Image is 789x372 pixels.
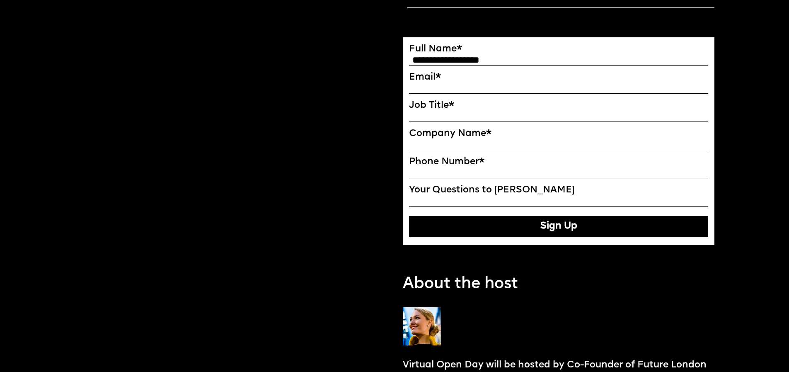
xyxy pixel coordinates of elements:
p: About the host [403,272,518,296]
label: Email [409,72,708,83]
label: Company Name [409,128,708,139]
label: Job Title [409,100,708,111]
button: Sign Up [409,216,708,237]
label: Full Name [409,44,708,55]
label: Your Questions to [PERSON_NAME] [409,185,708,196]
label: Phone Number* [409,156,708,168]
